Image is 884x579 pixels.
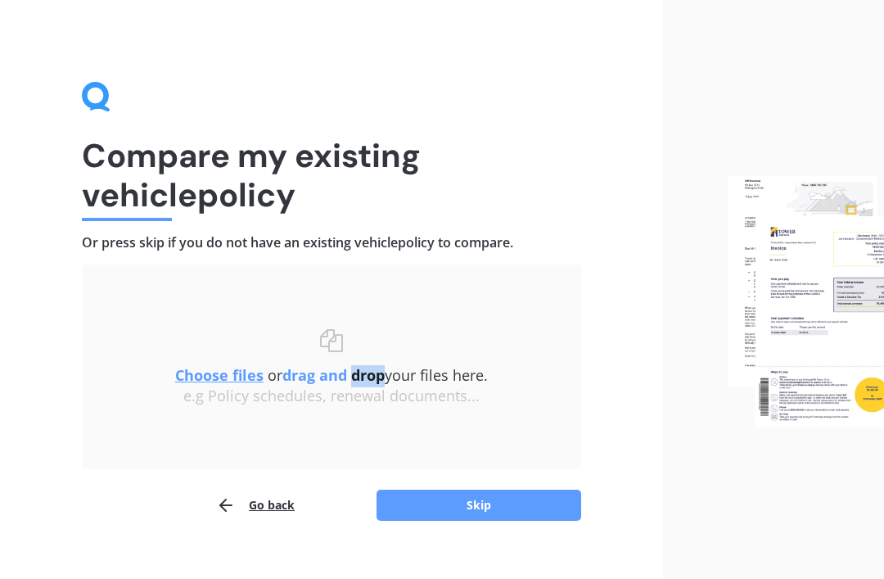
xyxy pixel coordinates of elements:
u: Choose files [175,365,264,385]
h4: Or press skip if you do not have an existing vehicle policy to compare. [82,234,581,251]
div: e.g Policy schedules, renewal documents... [115,387,548,405]
img: files.webp [728,176,884,427]
b: drag and drop [282,365,385,385]
span: or your files here. [175,365,488,385]
button: Go back [216,489,295,522]
h1: Compare my existing vehicle policy [82,136,581,215]
button: Skip [377,490,581,521]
